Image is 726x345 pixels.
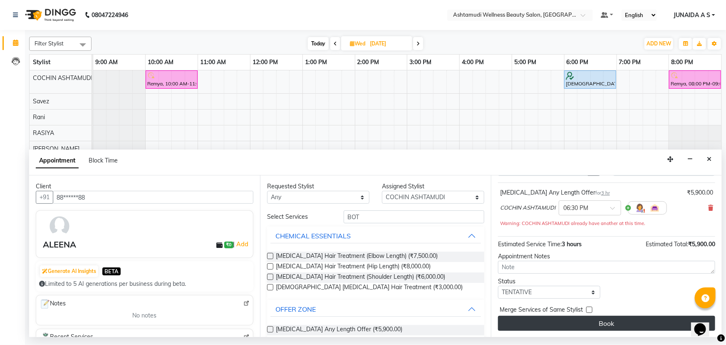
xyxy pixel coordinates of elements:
input: Search by service name [344,210,484,223]
span: ADD NEW [647,40,671,47]
span: ₹0 [224,242,233,248]
div: ₹5,900.00 [687,188,713,197]
span: Block Time [89,157,118,164]
span: Today [308,37,329,50]
span: Wed [348,40,367,47]
div: Select Services [261,212,337,221]
div: [MEDICAL_DATA] Any Length Offer [500,188,610,197]
div: ALEENA [43,238,76,251]
button: Generate AI Insights [40,265,98,277]
a: 10:00 AM [146,56,176,68]
img: Hairdresser.png [635,203,645,213]
span: Estimated Service Time: [498,240,562,248]
span: Merge Services of Same Stylist [500,305,583,316]
a: 9:00 AM [93,56,120,68]
div: Status [498,277,600,286]
span: Notes [40,299,66,310]
span: ₹5,900.00 [688,240,715,248]
span: COCHIN ASHTAMUDI [33,74,92,82]
span: Appointment [36,153,79,168]
span: Stylist [33,58,50,66]
a: 6:00 PM [565,56,591,68]
div: Limited to 5 AI generations per business during beta. [39,280,250,288]
div: CHEMICAL ESSENTIALS [275,231,351,241]
a: 5:00 PM [512,56,538,68]
a: 3:00 PM [407,56,434,68]
span: Estimated Total: [646,240,688,248]
span: No notes [132,311,156,320]
small: for [595,190,610,196]
button: ADD NEW [644,38,673,50]
span: Filter Stylist [35,40,64,47]
span: [PERSON_NAME] [33,145,79,152]
span: JUNAIDA A S [674,11,710,20]
span: Recent Services [40,332,93,342]
input: 2025-09-03 [367,37,409,50]
span: Savez [33,97,49,105]
span: [DEMOGRAPHIC_DATA] [MEDICAL_DATA] Hair Treatment (₹3,000.00) [276,283,463,293]
div: OFFER ZONE [275,304,316,314]
input: Search by Name/Mobile/Email/Code [53,191,253,204]
button: OFFER ZONE [270,302,481,317]
span: 3 hr [601,190,610,196]
span: Rani [33,113,45,121]
button: +91 [36,191,53,204]
span: BETA [102,267,121,275]
button: Close [703,153,715,166]
a: 2:00 PM [355,56,382,68]
img: avatar [47,214,72,238]
div: Appointment Notes [498,252,715,261]
a: 1:00 PM [303,56,329,68]
a: 7:00 PM [617,56,643,68]
iframe: chat widget [691,312,718,337]
b: 08047224946 [92,3,128,27]
img: logo [21,3,78,27]
small: Warning: COCHIN ASHTAMUDI already have another at this time. [500,220,645,226]
span: 3 hours [562,240,582,248]
a: Add [235,239,250,249]
a: 12:00 PM [250,56,280,68]
img: Interior.png [650,203,660,213]
div: Client [36,182,253,191]
a: 11:00 AM [198,56,228,68]
div: Requested Stylist [267,182,369,191]
span: [MEDICAL_DATA] Hair Treatment (Elbow Length) (₹7,500.00) [276,252,438,262]
span: [MEDICAL_DATA] Hair Treatment (Shoulder Length) (₹6,000.00) [276,272,445,283]
button: CHEMICAL ESSENTIALS [270,228,481,243]
span: [MEDICAL_DATA] Any Length Offer (₹5,900.00) [276,325,402,335]
span: [MEDICAL_DATA] Hair Treatment (Hip Length) (₹8,000.00) [276,262,431,272]
span: | [233,239,250,249]
div: Remya, 10:00 AM-11:00 AM, Hair Spa [146,72,197,87]
div: Remya, 08:00 PM-09:00 PM, Hair Spa [670,72,720,87]
div: [DEMOGRAPHIC_DATA], 06:00 PM-07:00 PM, Root Touch-Up ([MEDICAL_DATA] Free) [565,72,615,87]
span: COCHIN ASHTAMUDI [500,204,555,212]
a: 4:00 PM [460,56,486,68]
div: Assigned Stylist [382,182,484,191]
span: RASIYA [33,129,54,137]
button: Book [498,316,715,331]
a: 8:00 PM [669,56,695,68]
